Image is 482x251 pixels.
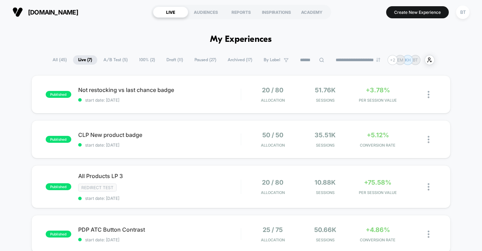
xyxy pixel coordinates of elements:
[12,7,23,17] img: Visually logo
[264,57,280,63] span: By Label
[301,143,350,148] span: Sessions
[301,190,350,195] span: Sessions
[210,35,272,45] h1: My Experiences
[413,57,418,63] p: BT
[301,238,350,242] span: Sessions
[262,131,283,139] span: 50 / 50
[428,136,429,143] img: close
[78,86,241,93] span: Not restocking vs last chance badge
[153,7,188,18] div: LIVE
[262,179,283,186] span: 20 / 80
[367,131,389,139] span: +5.12%
[98,55,133,65] span: A/B Test ( 5 )
[397,57,403,63] p: EM
[78,97,241,103] span: start date: [DATE]
[78,196,241,201] span: start date: [DATE]
[222,55,257,65] span: Archived ( 17 )
[366,226,390,233] span: +4.86%
[46,136,71,143] span: published
[405,57,411,63] p: KH
[263,226,283,233] span: 25 / 75
[134,55,160,65] span: 100% ( 2 )
[376,58,380,62] img: end
[47,55,72,65] span: All ( 45 )
[353,190,402,195] span: PER SESSION VALUE
[315,86,336,94] span: 51.76k
[315,131,336,139] span: 35.51k
[428,183,429,190] img: close
[366,86,390,94] span: +3.78%
[428,91,429,98] img: close
[261,190,285,195] span: Allocation
[456,6,470,19] div: BT
[78,226,241,233] span: PDP ATC Button Contrast
[78,237,241,242] span: start date: [DATE]
[386,6,449,18] button: Create New Experience
[224,7,259,18] div: REPORTS
[161,55,188,65] span: Draft ( 11 )
[28,9,78,16] span: [DOMAIN_NAME]
[261,143,285,148] span: Allocation
[10,7,80,18] button: [DOMAIN_NAME]
[78,131,241,138] span: CLP New product badge
[262,86,283,94] span: 20 / 80
[294,7,329,18] div: ACADEMY
[364,179,391,186] span: +75.58%
[353,238,402,242] span: CONVERSION RATE
[46,231,71,238] span: published
[189,55,221,65] span: Paused ( 27 )
[315,179,336,186] span: 10.88k
[78,142,241,148] span: start date: [DATE]
[353,143,402,148] span: CONVERSION RATE
[188,7,224,18] div: AUDIENCES
[78,184,117,192] span: Redirect Test
[261,98,285,103] span: Allocation
[78,173,241,179] span: All Products LP 3
[388,55,398,65] div: + 2
[73,55,97,65] span: Live ( 7 )
[428,231,429,238] img: close
[301,98,350,103] span: Sessions
[454,5,472,19] button: BT
[46,91,71,98] span: published
[261,238,285,242] span: Allocation
[314,226,336,233] span: 50.66k
[259,7,294,18] div: INSPIRATIONS
[46,183,71,190] span: published
[353,98,402,103] span: PER SESSION VALUE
